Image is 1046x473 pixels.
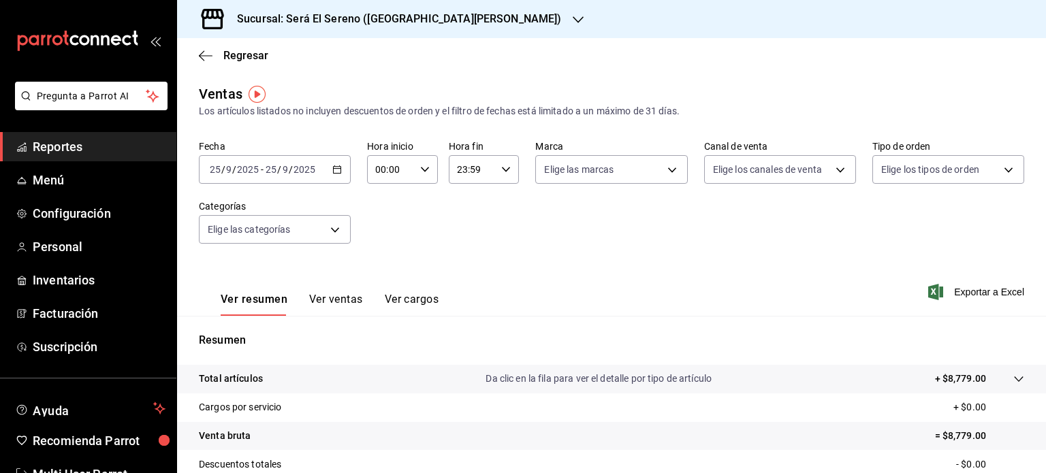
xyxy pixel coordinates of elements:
span: / [221,164,225,175]
img: Tooltip marker [249,86,266,103]
button: open_drawer_menu [150,35,161,46]
span: - [261,164,264,175]
input: ---- [236,164,259,175]
label: Hora fin [449,142,520,151]
div: Los artículos listados no incluyen descuentos de orden y el filtro de fechas está limitado a un m... [199,104,1024,118]
a: Pregunta a Parrot AI [10,99,168,113]
span: Ayuda [33,400,148,417]
span: Configuración [33,204,165,223]
label: Tipo de orden [872,142,1024,151]
span: / [277,164,281,175]
p: Venta bruta [199,429,251,443]
label: Marca [535,142,687,151]
span: Menú [33,171,165,189]
span: Elige los canales de venta [713,163,822,176]
span: Regresar [223,49,268,62]
label: Canal de venta [704,142,856,151]
p: = $8,779.00 [935,429,1024,443]
span: Facturación [33,304,165,323]
input: -- [265,164,277,175]
h3: Sucursal: Será El Sereno ([GEOGRAPHIC_DATA][PERSON_NAME]) [226,11,562,27]
span: / [232,164,236,175]
input: -- [209,164,221,175]
span: Reportes [33,137,165,156]
span: Suscripción [33,338,165,356]
label: Categorías [199,201,351,211]
span: / [289,164,293,175]
button: Pregunta a Parrot AI [15,82,168,110]
p: Total artículos [199,372,263,386]
button: Ver cargos [385,293,439,316]
span: Inventarios [33,271,165,289]
p: + $8,779.00 [935,372,986,386]
button: Regresar [199,49,268,62]
input: -- [282,164,289,175]
p: Cargos por servicio [199,400,282,414]
span: Personal [33,238,165,256]
label: Hora inicio [367,142,438,151]
div: Ventas [199,84,242,104]
p: - $0.00 [956,457,1024,472]
div: navigation tabs [221,293,439,316]
span: Elige las categorías [208,223,291,236]
p: Resumen [199,332,1024,348]
button: Exportar a Excel [931,284,1024,300]
span: Pregunta a Parrot AI [37,89,146,103]
button: Ver resumen [221,293,287,316]
p: Da clic en la fila para ver el detalle por tipo de artículo [486,372,712,386]
span: Recomienda Parrot [33,431,165,450]
span: Elige las marcas [544,163,614,176]
p: + $0.00 [953,400,1024,414]
p: Descuentos totales [199,457,281,472]
input: ---- [293,164,316,175]
button: Ver ventas [309,293,363,316]
label: Fecha [199,142,351,151]
span: Elige los tipos de orden [881,163,979,176]
input: -- [225,164,232,175]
